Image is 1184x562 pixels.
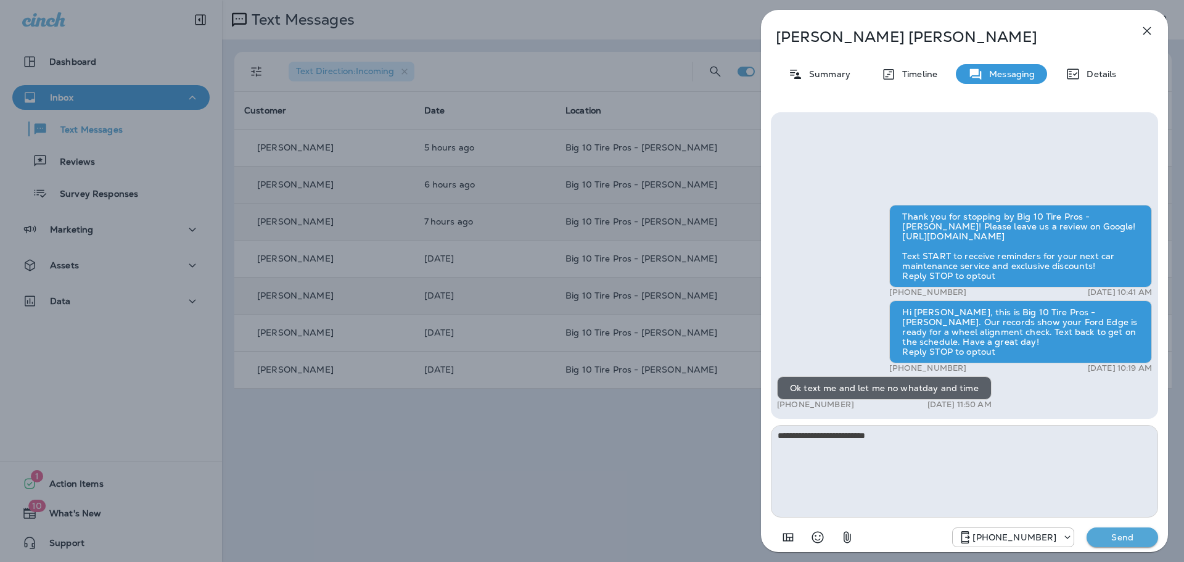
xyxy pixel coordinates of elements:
p: Timeline [896,69,937,79]
p: [DATE] 11:50 AM [927,400,992,410]
p: Summary [803,69,850,79]
p: [PHONE_NUMBER] [889,363,966,373]
p: Messaging [983,69,1035,79]
p: Send [1096,532,1148,543]
button: Select an emoji [805,525,830,550]
button: Add in a premade template [776,525,800,550]
p: [PHONE_NUMBER] [777,400,854,410]
p: [DATE] 10:19 AM [1088,363,1152,373]
div: +1 (601) 808-4206 [953,530,1074,545]
p: [PHONE_NUMBER] [972,532,1056,542]
p: [PERSON_NAME] [PERSON_NAME] [776,28,1112,46]
p: [PHONE_NUMBER] [889,287,966,297]
div: Thank you for stopping by Big 10 Tire Pros - [PERSON_NAME]! Please leave us a review on Google! [... [889,205,1152,287]
div: Ok text me and let me no whatday and time [777,376,992,400]
p: [DATE] 10:41 AM [1088,287,1152,297]
p: Details [1080,69,1116,79]
div: Hi [PERSON_NAME], this is Big 10 Tire Pros - [PERSON_NAME]. Our records show your Ford Edge is re... [889,300,1152,363]
button: Send [1087,527,1158,547]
